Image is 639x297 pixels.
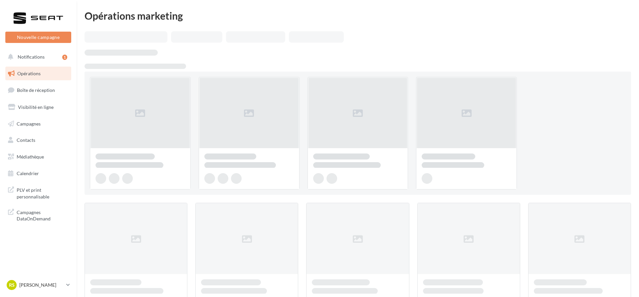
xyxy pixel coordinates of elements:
[4,183,73,202] a: PLV et print personnalisable
[17,208,69,222] span: Campagnes DataOnDemand
[17,154,44,159] span: Médiathèque
[4,166,73,180] a: Calendrier
[17,170,39,176] span: Calendrier
[4,100,73,114] a: Visibilité en ligne
[4,83,73,97] a: Boîte de réception
[19,282,64,288] p: [PERSON_NAME]
[62,55,67,60] div: 1
[18,104,54,110] span: Visibilité en ligne
[4,67,73,81] a: Opérations
[17,71,41,76] span: Opérations
[5,32,71,43] button: Nouvelle campagne
[4,50,70,64] button: Notifications 1
[5,279,71,291] a: RS [PERSON_NAME]
[4,205,73,225] a: Campagnes DataOnDemand
[85,11,631,21] div: Opérations marketing
[17,137,35,143] span: Contacts
[18,54,45,60] span: Notifications
[4,133,73,147] a: Contacts
[17,121,41,126] span: Campagnes
[4,117,73,131] a: Campagnes
[9,282,15,288] span: RS
[17,185,69,200] span: PLV et print personnalisable
[17,87,55,93] span: Boîte de réception
[4,150,73,164] a: Médiathèque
